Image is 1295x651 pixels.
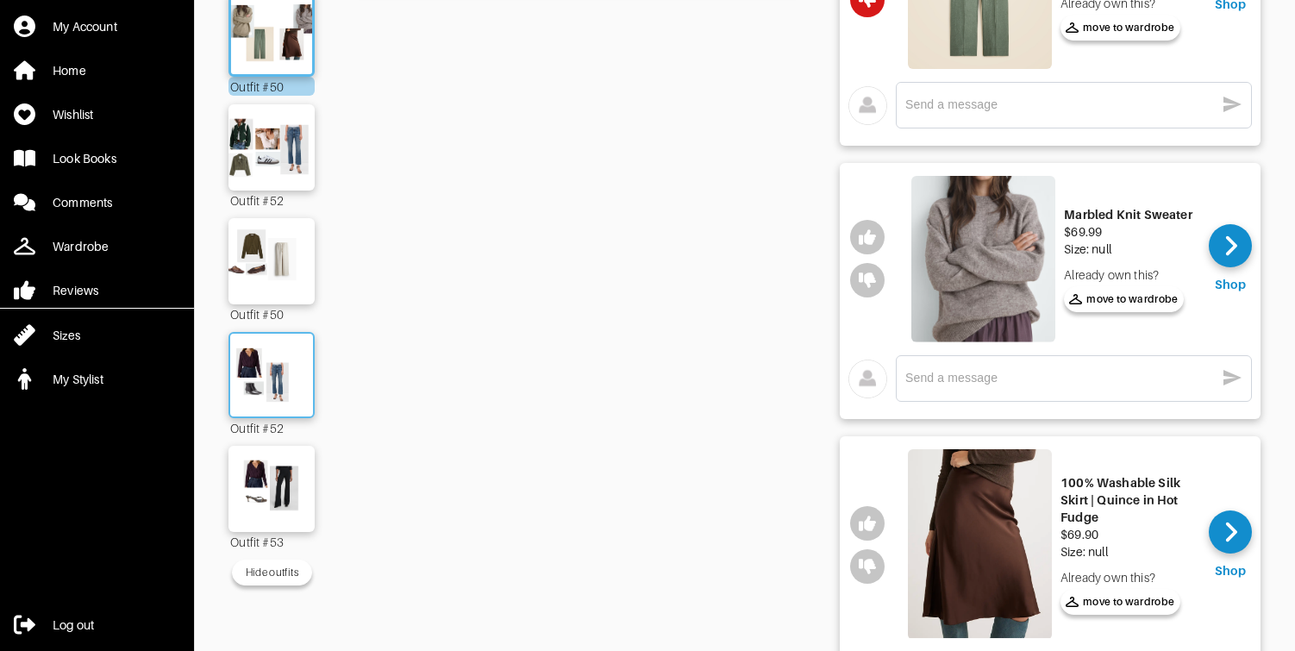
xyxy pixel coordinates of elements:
[1209,510,1252,579] a: Shop
[228,532,315,551] div: Outfit #53
[1060,474,1196,526] div: 100% Washable Silk Skirt | Quince in Hot Fudge
[848,86,887,125] img: avatar
[1215,562,1246,579] div: Shop
[53,150,116,167] div: Look Books
[53,62,86,79] div: Home
[911,176,1055,342] img: Marbled Knit Sweater
[53,282,98,299] div: Reviews
[227,2,317,66] img: Outfit Outfit #50
[225,342,318,408] img: Outfit Outfit #52
[848,360,887,398] img: avatar
[222,227,321,296] img: Outfit Outfit #50
[1066,20,1175,35] span: move to wardrobe
[1069,291,1179,307] span: move to wardrobe
[246,565,298,580] div: Hide outfits
[1064,286,1184,312] button: move to wardrobe
[232,560,312,585] button: Hide outfits
[1064,206,1192,223] div: Marbled Knit Sweater
[1066,594,1175,610] span: move to wardrobe
[1060,543,1196,560] div: Size: null
[222,454,321,523] img: Outfit Outfit #53
[53,106,93,123] div: Wishlist
[1060,15,1180,41] button: move to wardrobe
[1064,241,1192,258] div: Size: null
[222,113,321,182] img: Outfit Outfit #52
[1215,276,1246,293] div: Shop
[53,238,109,255] div: Wardrobe
[1060,589,1180,615] button: move to wardrobe
[1060,526,1196,543] div: $69.90
[228,418,315,437] div: Outfit #52
[1064,266,1192,284] div: Already own this?
[1060,569,1196,586] div: Already own this?
[228,191,315,210] div: Outfit #52
[228,77,315,96] div: Outfit #50
[53,327,80,344] div: Sizes
[1064,223,1192,241] div: $69.99
[908,449,1052,640] img: 100% Washable Silk Skirt | Quince in Hot Fudge
[228,304,315,323] div: Outfit #50
[53,371,103,388] div: My Stylist
[53,18,117,35] div: My Account
[1209,224,1252,293] a: Shop
[53,617,94,634] div: Log out
[53,194,112,211] div: Comments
